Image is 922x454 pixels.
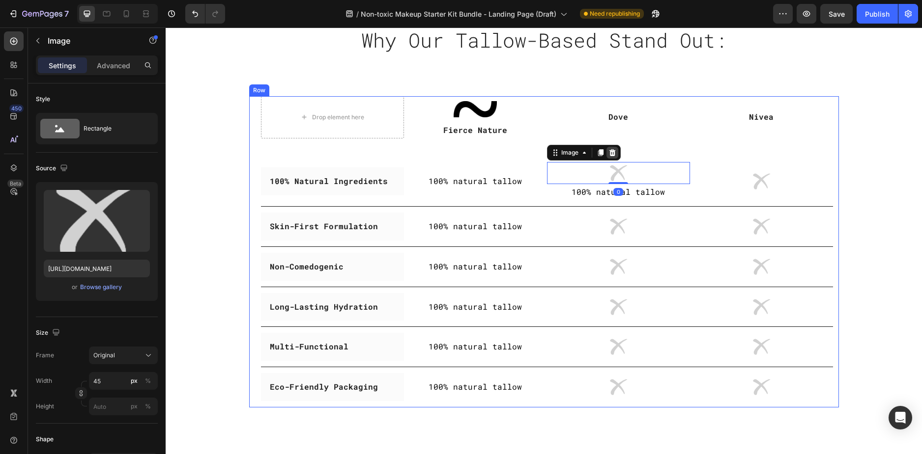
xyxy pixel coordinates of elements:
[49,60,76,71] p: Settings
[238,231,381,247] div: Rich Text Editor. Editing area: main
[865,9,890,19] div: Publish
[239,96,380,110] p: Fierce Nature
[64,8,69,20] p: 7
[104,354,212,364] strong: Eco-Friendly Packaging
[48,35,131,47] p: Image
[585,143,607,165] img: gempages_503485028945101930-63fa8abf-552b-4b0d-abb2-7819ab0e75dc.png
[104,314,183,324] strong: Multi-Functional
[80,282,122,292] button: Browse gallery
[239,312,380,326] p: 100% natural tallow
[361,9,556,19] span: Non-toxic Makeup Starter Kit Bundle - Landing Page (Draft)
[7,180,24,187] div: Beta
[89,372,158,390] input: px%
[72,281,78,293] span: or
[145,376,151,385] div: %
[36,402,54,411] label: Height
[239,272,380,287] p: 100% natural tallow
[4,4,73,24] button: 7
[829,10,845,18] span: Save
[104,274,212,284] strong: Long-Lasting Hydration
[394,121,415,130] div: Image
[448,160,458,168] div: 0
[239,352,380,367] p: 100% natural tallow
[288,74,331,90] img: gempages_503485028945101930-0e3008d4-c537-4bf8-adb3-1f92613d6eea.png
[382,158,523,172] p: 100% natural tallow
[857,4,898,24] button: Publish
[585,188,607,210] img: gempages_503485028945101930-63fa8abf-552b-4b0d-abb2-7819ab0e75dc.png
[36,351,54,360] label: Frame
[238,146,381,162] div: Rich Text Editor. Editing area: main
[239,232,380,246] p: 100% natural tallow
[97,60,130,71] p: Advanced
[525,82,666,97] p: Nivea
[238,191,381,207] div: Rich Text Editor. Editing area: main
[128,401,140,412] button: %
[889,406,912,429] div: Open Intercom Messenger
[104,193,212,204] strong: Skin-First Formulation
[146,86,199,94] div: Drop element here
[128,375,140,387] button: %
[142,375,154,387] button: px
[442,308,464,330] img: gempages_503485028945101930-63fa8abf-552b-4b0d-abb2-7819ab0e75dc.png
[36,376,52,385] label: Width
[36,162,70,175] div: Source
[44,190,150,252] img: preview-image
[104,234,178,244] strong: Non-Comedogenic
[104,148,222,159] strong: 100% Natural Ingredients
[80,283,122,292] div: Browse gallery
[382,82,523,97] p: Dove
[442,228,464,250] img: gempages_503485028945101930-63fa8abf-552b-4b0d-abb2-7819ab0e75dc.png
[131,376,138,385] div: px
[89,347,158,364] button: Original
[166,27,922,454] iframe: Design area
[36,95,50,104] div: Style
[381,81,524,98] div: Rich Text Editor. Editing area: main
[36,326,62,340] div: Size
[585,268,607,291] img: gempages_503485028945101930-63fa8abf-552b-4b0d-abb2-7819ab0e75dc.png
[239,192,380,206] p: 100% natural tallow
[356,9,359,19] span: /
[86,58,102,67] div: Row
[524,81,667,98] div: Rich Text Editor. Editing area: main
[185,4,225,24] div: Undo/Redo
[585,228,607,250] img: gempages_503485028945101930-63fa8abf-552b-4b0d-abb2-7819ab0e75dc.png
[442,348,464,371] img: gempages_503485028945101930-63fa8abf-552b-4b0d-abb2-7819ab0e75dc.png
[9,105,24,112] div: 450
[585,308,607,330] img: gempages_503485028945101930-63fa8abf-552b-4b0d-abb2-7819ab0e75dc.png
[44,260,150,277] input: https://example.com/image.jpg
[585,348,607,371] img: gempages_503485028945101930-63fa8abf-552b-4b0d-abb2-7819ab0e75dc.png
[36,435,54,444] div: Shape
[820,4,853,24] button: Save
[442,134,464,157] img: gempages_503485028945101930-63fa8abf-552b-4b0d-abb2-7819ab0e75dc.png
[142,401,154,412] button: px
[442,188,464,210] img: gempages_503485028945101930-63fa8abf-552b-4b0d-abb2-7819ab0e75dc.png
[590,9,640,18] span: Need republishing
[89,398,158,415] input: px%
[442,268,464,291] img: gempages_503485028945101930-63fa8abf-552b-4b0d-abb2-7819ab0e75dc.png
[239,147,380,161] p: 100% natural tallow
[84,117,144,140] div: Rectangle
[145,402,151,411] div: %
[93,351,115,360] span: Original
[131,402,138,411] div: px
